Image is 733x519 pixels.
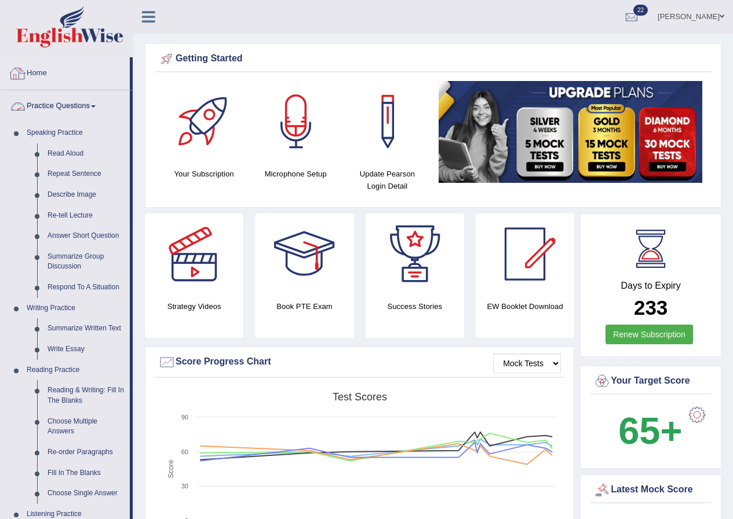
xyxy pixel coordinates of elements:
[618,410,682,452] b: 65+
[181,414,188,421] text: 90
[42,277,130,298] a: Respond To A Situation
[593,481,708,499] div: Latest Mock Score
[21,360,130,381] a: Reading Practice
[593,281,708,291] h4: Days to Expiry
[593,373,708,390] div: Your Target Score
[606,325,693,344] a: Renew Subscription
[42,143,130,164] a: Read Aloud
[145,300,243,312] h4: Strategy Videos
[181,483,188,489] text: 30
[42,246,130,277] a: Summarize Group Discussion
[255,300,353,312] h4: Book PTE Exam
[634,296,668,319] b: 233
[42,205,130,226] a: Re-tell Lecture
[21,298,130,319] a: Writing Practice
[42,463,130,484] a: Fill In The Blanks
[42,483,130,504] a: Choose Single Answer
[42,226,130,246] a: Answer Short Question
[42,318,130,339] a: Summarize Written Text
[21,123,130,143] a: Speaking Practice
[633,5,648,16] span: 22
[42,164,130,185] a: Repeat Sentence
[1,90,130,119] a: Practice Questions
[167,460,175,478] tspan: Score
[42,339,130,360] a: Write Essay
[158,354,561,371] div: Score Progress Chart
[366,300,464,312] h4: Success Stories
[42,185,130,205] a: Describe Image
[347,168,427,192] h4: Update Pearson Login Detail
[164,168,244,180] h4: Your Subscription
[256,168,335,180] h4: Microphone Setup
[158,50,708,68] div: Getting Started
[333,391,387,403] tspan: Test scores
[1,57,130,86] a: Home
[181,448,188,455] text: 60
[439,81,702,183] img: small5.jpg
[42,380,130,411] a: Reading & Writing: Fill In The Blanks
[42,442,130,463] a: Re-order Paragraphs
[476,300,574,312] h4: EW Booklet Download
[42,411,130,442] a: Choose Multiple Answers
